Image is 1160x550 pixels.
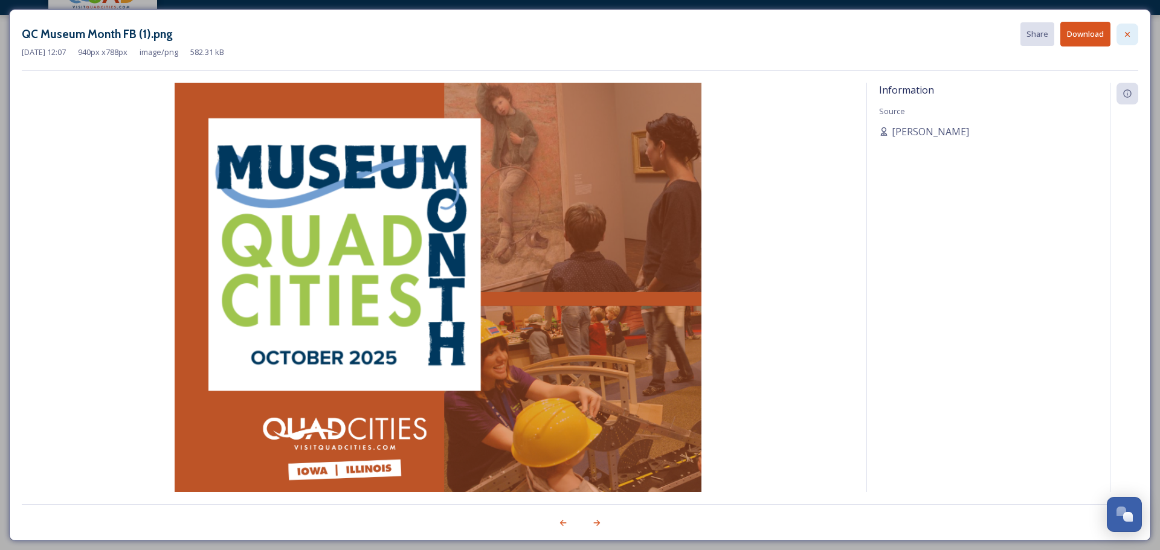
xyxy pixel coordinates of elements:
[1020,22,1054,46] button: Share
[22,83,854,524] img: QC%20Museum%20Month%20FB%20%281%29.png
[140,46,178,58] span: image/png
[879,106,905,117] span: Source
[22,46,66,58] span: [DATE] 12:07
[78,46,127,58] span: 940 px x 788 px
[22,25,173,43] h3: QC Museum Month FB (1).png
[1107,497,1142,532] button: Open Chat
[190,46,224,58] span: 582.31 kB
[1060,22,1110,46] button: Download
[879,83,934,97] span: Information
[892,124,969,139] span: [PERSON_NAME]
